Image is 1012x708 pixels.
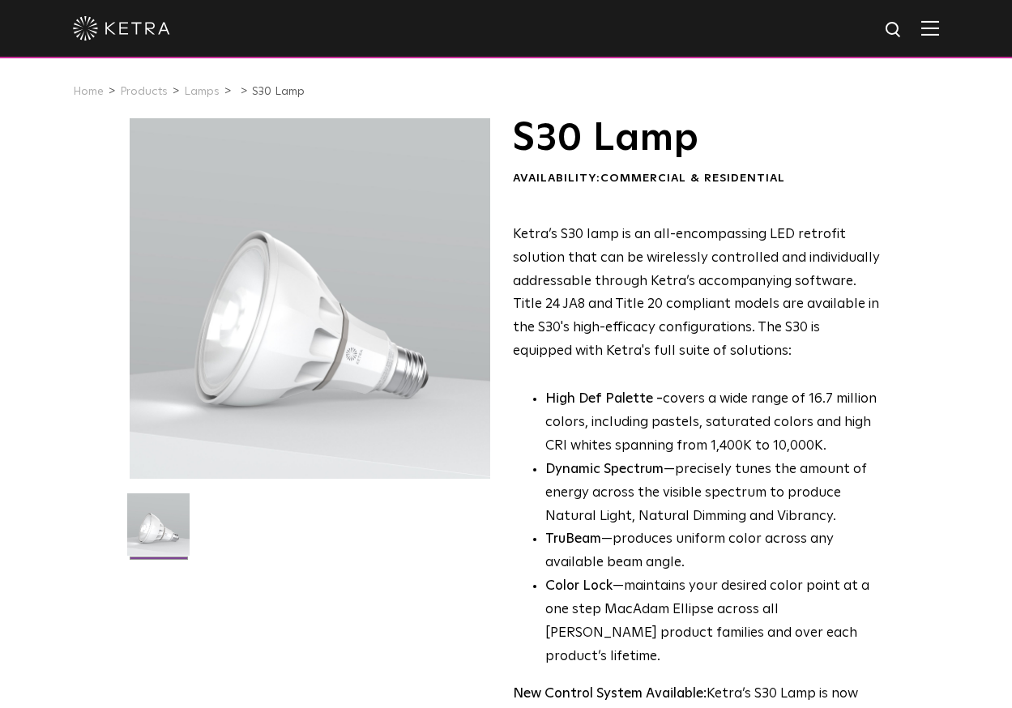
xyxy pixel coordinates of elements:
[127,493,190,568] img: S30-Lamp-Edison-2021-Web-Square
[884,20,904,41] img: search icon
[545,392,663,406] strong: High Def Palette -
[921,20,939,36] img: Hamburger%20Nav.svg
[545,388,882,458] p: covers a wide range of 16.7 million colors, including pastels, saturated colors and high CRI whit...
[513,171,882,187] div: Availability:
[545,463,664,476] strong: Dynamic Spectrum
[252,86,305,97] a: S30 Lamp
[73,86,104,97] a: Home
[545,579,613,593] strong: Color Lock
[545,532,601,546] strong: TruBeam
[545,575,882,669] li: —maintains your desired color point at a one step MacAdam Ellipse across all [PERSON_NAME] produc...
[545,528,882,575] li: —produces uniform color across any available beam angle.
[513,228,880,358] span: Ketra’s S30 lamp is an all-encompassing LED retrofit solution that can be wirelessly controlled a...
[120,86,168,97] a: Products
[513,118,882,159] h1: S30 Lamp
[600,173,785,184] span: Commercial & Residential
[73,16,170,41] img: ketra-logo-2019-white
[513,687,707,701] strong: New Control System Available:
[545,458,882,529] li: —precisely tunes the amount of energy across the visible spectrum to produce Natural Light, Natur...
[184,86,220,97] a: Lamps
